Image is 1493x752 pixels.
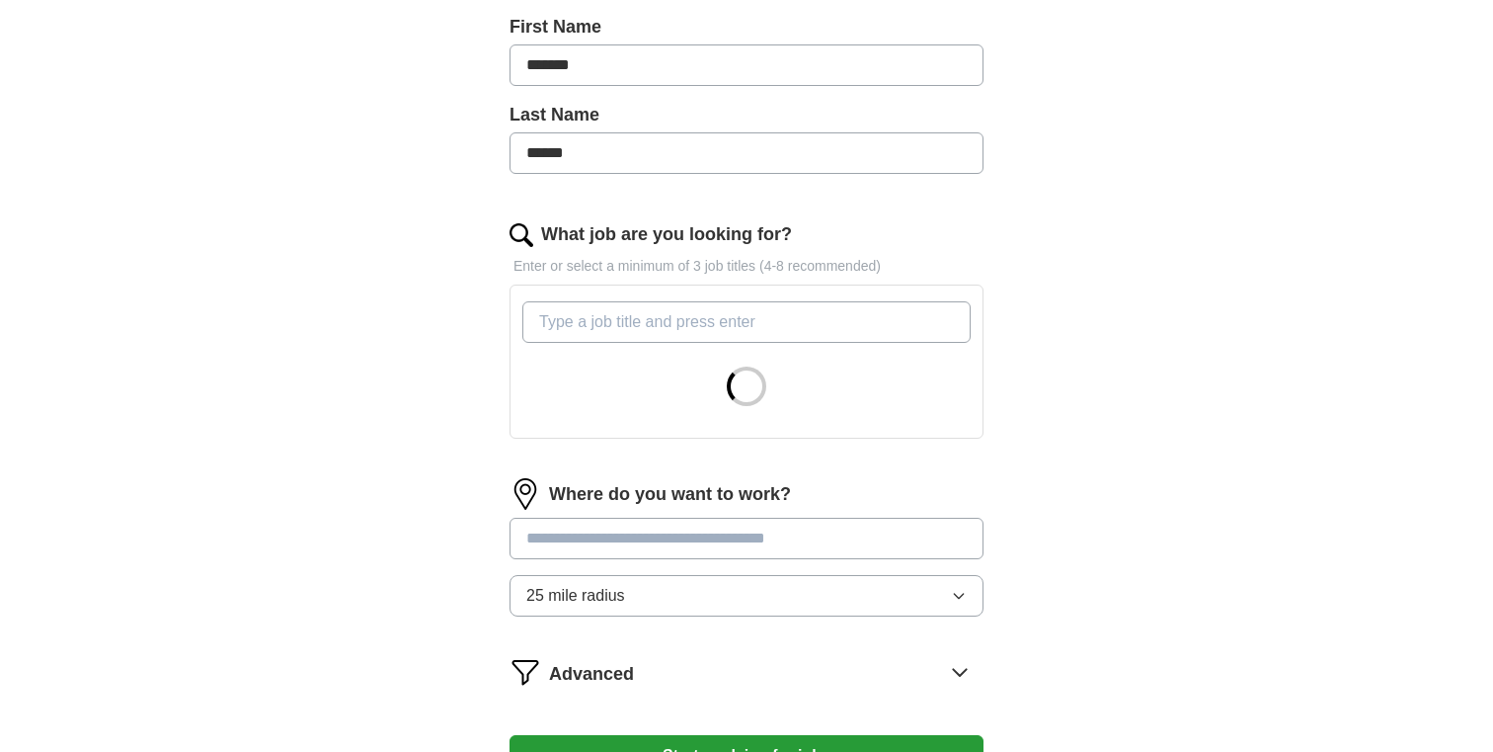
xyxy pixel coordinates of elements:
img: search.png [510,223,533,247]
label: What job are you looking for? [541,221,792,248]
img: location.png [510,478,541,510]
label: Last Name [510,102,983,128]
label: Where do you want to work? [549,481,791,508]
span: Advanced [549,661,634,688]
p: Enter or select a minimum of 3 job titles (4-8 recommended) [510,256,983,277]
img: filter [510,656,541,688]
span: 25 mile radius [526,584,625,608]
label: First Name [510,14,983,41]
input: Type a job title and press enter [522,301,971,343]
button: 25 mile radius [510,575,983,617]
